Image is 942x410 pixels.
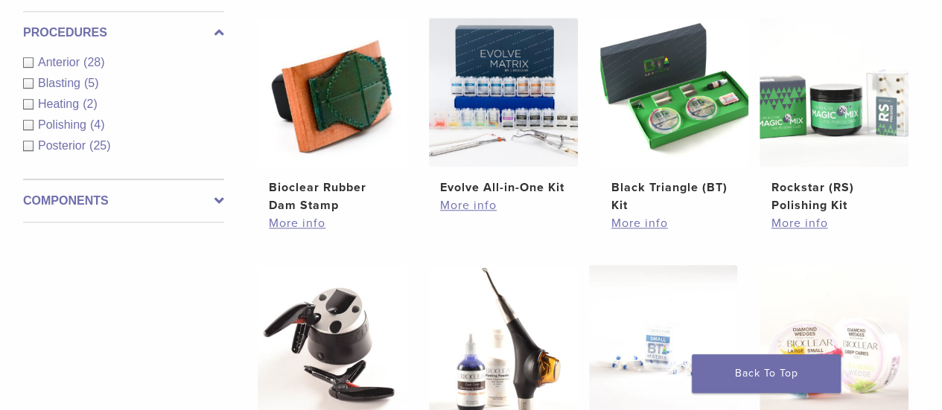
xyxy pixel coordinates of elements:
[600,18,749,214] a: Black Triangle (BT) KitBlack Triangle (BT) Kit
[38,118,90,131] span: Polishing
[83,56,104,68] span: (28)
[440,196,567,214] a: More info
[89,139,110,152] span: (25)
[760,18,908,167] img: Rockstar (RS) Polishing Kit
[258,18,407,167] img: Bioclear Rubber Dam Stamp
[611,214,738,232] a: More info
[90,118,105,131] span: (4)
[771,179,897,214] h2: Rockstar (RS) Polishing Kit
[269,214,395,232] a: More info
[440,179,567,196] h2: Evolve All-in-One Kit
[38,139,89,152] span: Posterior
[83,97,98,110] span: (2)
[258,18,407,214] a: Bioclear Rubber Dam StampBioclear Rubber Dam Stamp
[429,18,578,167] img: Evolve All-in-One Kit
[23,24,224,42] label: Procedures
[84,77,99,89] span: (5)
[771,214,897,232] a: More info
[429,18,578,196] a: Evolve All-in-One KitEvolve All-in-One Kit
[38,77,84,89] span: Blasting
[611,179,738,214] h2: Black Triangle (BT) Kit
[38,97,83,110] span: Heating
[23,192,224,210] label: Components
[760,18,908,214] a: Rockstar (RS) Polishing KitRockstar (RS) Polishing Kit
[269,179,395,214] h2: Bioclear Rubber Dam Stamp
[38,56,83,68] span: Anterior
[692,354,841,393] a: Back To Top
[600,18,749,167] img: Black Triangle (BT) Kit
